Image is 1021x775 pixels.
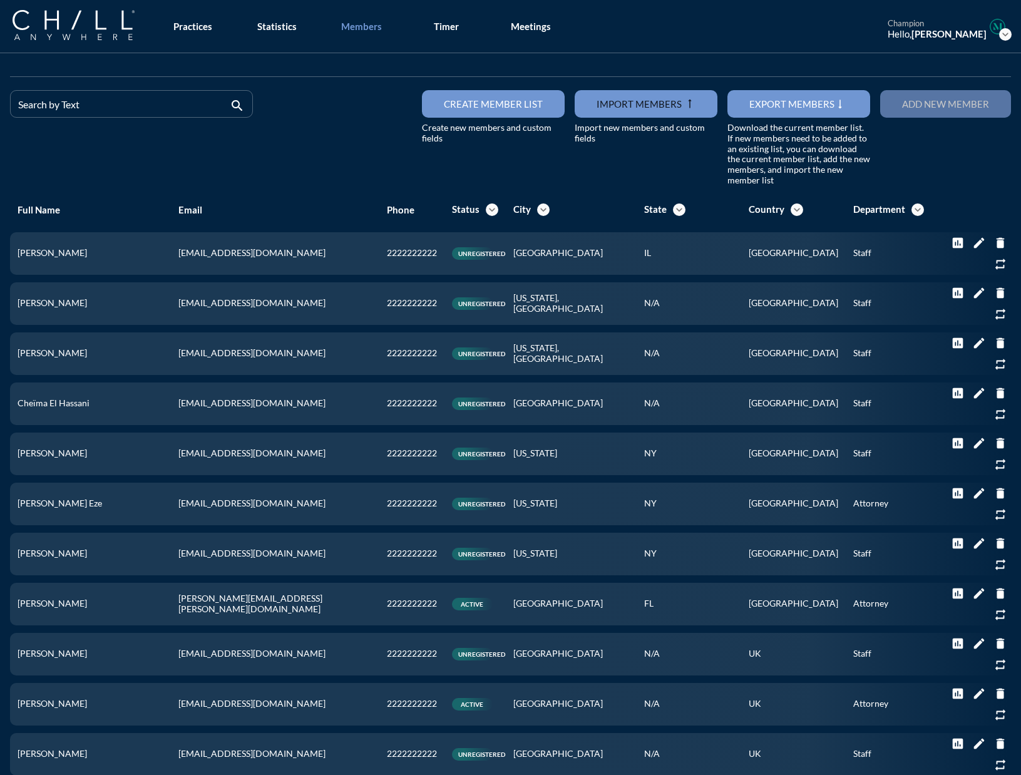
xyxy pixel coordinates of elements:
td: N/A [637,633,741,675]
i: edit [972,436,986,450]
td: [PERSON_NAME][EMAIL_ADDRESS][PERSON_NAME][DOMAIN_NAME] [171,583,379,625]
span: unregistered [458,751,505,758]
td: [PERSON_NAME] [10,282,171,325]
td: [GEOGRAPHIC_DATA] [506,683,637,726]
div: Create member list [444,98,543,110]
span: unregistered [458,400,505,408]
td: FL [637,583,741,625]
i: insert_chart [951,536,965,550]
span: unregistered [458,500,505,508]
td: 2222222222 [379,483,444,525]
div: Download the current member list. If new members need to be added to an existing list, you can do... [727,123,870,186]
button: export members [727,90,870,118]
td: Staff [846,382,931,425]
td: Attorney [846,583,931,625]
td: UK [741,633,846,675]
td: [US_STATE] [506,533,637,575]
button: import members [575,90,717,118]
div: City [513,203,531,215]
td: N/A [637,332,741,375]
i: expand_more [673,203,685,216]
td: UK [741,683,846,726]
i: repeat [993,257,1007,271]
i: insert_chart [951,587,965,600]
td: 2222222222 [379,633,444,675]
i: edit [972,286,986,300]
td: [EMAIL_ADDRESS][DOMAIN_NAME] [171,382,379,425]
td: [GEOGRAPHIC_DATA] [741,533,846,575]
td: [GEOGRAPHIC_DATA] [741,483,846,525]
td: 2222222222 [379,332,444,375]
strong: [PERSON_NAME] [911,28,987,39]
img: Company Logo [13,10,135,40]
i: expand_more [486,203,498,216]
td: [PERSON_NAME] [10,533,171,575]
div: Full Name [18,204,163,215]
i: edit [972,236,986,250]
i: insert_chart [951,236,965,250]
button: Create member list [422,90,565,118]
i: insert_chart [951,737,965,751]
td: [PERSON_NAME] [10,232,171,275]
div: champion [888,19,987,29]
input: Search by Text [18,101,227,117]
td: Cheïma El Hassani [10,382,171,425]
i: delete [993,536,1007,550]
td: [GEOGRAPHIC_DATA] [741,433,846,475]
i: expand_more [791,203,803,216]
i: edit [972,336,986,350]
i: repeat [993,307,1007,321]
td: [EMAIL_ADDRESS][DOMAIN_NAME] [171,332,379,375]
i: search [230,98,245,113]
div: Country [749,203,784,215]
i: insert_chart [951,286,965,300]
td: [GEOGRAPHIC_DATA] [506,633,637,675]
i: edit [972,637,986,650]
td: [PERSON_NAME] [10,583,171,625]
span: unregistered [458,650,505,658]
i: delete [993,737,1007,751]
td: [GEOGRAPHIC_DATA] [741,282,846,325]
td: [GEOGRAPHIC_DATA] [741,583,846,625]
td: [US_STATE], [GEOGRAPHIC_DATA] [506,332,637,375]
i: delete [993,286,1007,300]
td: [EMAIL_ADDRESS][DOMAIN_NAME] [171,633,379,675]
span: active [461,701,483,708]
div: Hello, [888,28,987,39]
td: Staff [846,332,931,375]
td: [US_STATE], [GEOGRAPHIC_DATA] [506,282,637,325]
i: delete [993,587,1007,600]
td: Staff [846,433,931,475]
td: 2222222222 [379,382,444,425]
td: 2222222222 [379,232,444,275]
td: [GEOGRAPHIC_DATA] [741,232,846,275]
td: [US_STATE] [506,433,637,475]
td: Staff [846,282,931,325]
i: expand_more [911,203,924,216]
i: repeat [993,357,1007,371]
td: [GEOGRAPHIC_DATA] [506,583,637,625]
i: insert_chart [951,486,965,500]
td: Staff [846,232,931,275]
i: trending_flat [834,98,846,110]
i: edit [972,486,986,500]
div: Create new members and custom fields [422,123,565,144]
i: edit [972,587,986,600]
i: repeat [993,608,1007,622]
i: edit [972,386,986,400]
td: [PERSON_NAME] [10,683,171,726]
td: [PERSON_NAME] [10,332,171,375]
td: 2222222222 [379,533,444,575]
span: unregistered [458,550,505,558]
i: edit [972,687,986,701]
span: unregistered [458,250,505,257]
td: IL [637,232,741,275]
td: N/A [637,683,741,726]
td: [EMAIL_ADDRESS][DOMAIN_NAME] [171,483,379,525]
td: [GEOGRAPHIC_DATA] [506,232,637,275]
span: unregistered [458,350,505,357]
td: NY [637,533,741,575]
div: Practices [173,21,212,32]
td: N/A [637,382,741,425]
td: [EMAIL_ADDRESS][DOMAIN_NAME] [171,232,379,275]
